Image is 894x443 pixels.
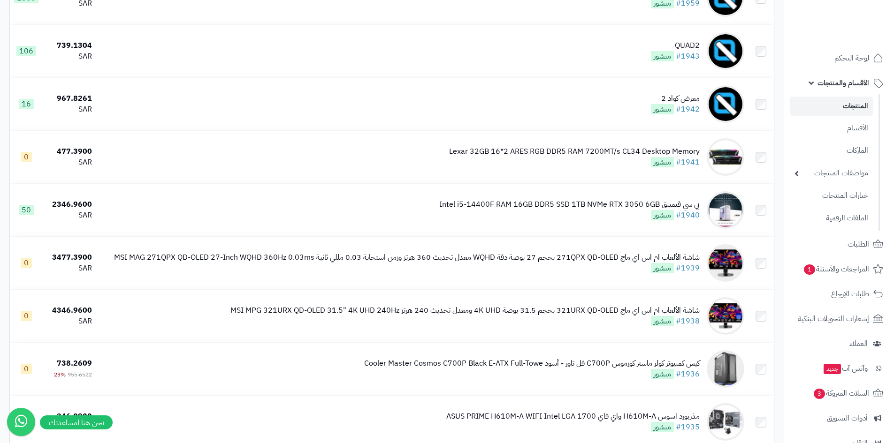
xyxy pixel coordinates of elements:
[446,411,700,422] div: مذربورد اسوس H610M-A واي فاي ASUS PRIME H610M-A WIFI Intel LGA 1700
[21,152,32,162] span: 0
[830,26,885,46] img: logo-2.png
[57,358,92,369] span: 738.2609
[798,312,869,325] span: إشعارات التحويلات البنكية
[46,316,92,327] div: SAR
[46,157,92,168] div: SAR
[651,40,700,51] div: QUAD2
[707,297,744,335] img: شاشة الألعاب ام اس اي ماج 321URX QD-OLED بحجم 31.5 بوصة 4K UHD ومعدل تحديث 240 هرتز MSI MPG 321UR...
[707,138,744,176] img: Lexar 32GB 16*2 ARES RGB DDR5 RAM 7200MT/s CL34 Desktop Memory
[449,146,700,157] div: Lexar 32GB 16*2 ARES RGB DDR5 RAM 7200MT/s CL34 Desktop Memory
[651,93,700,104] div: معرض كواد 2
[46,305,92,316] div: 4346.9600
[19,205,34,215] span: 50
[676,157,700,168] a: #1941
[803,263,869,276] span: المراجعات والأسئلة
[790,357,888,380] a: وآتس آبجديد
[46,40,92,51] div: 739.1304
[21,364,32,374] span: 0
[46,51,92,62] div: SAR
[827,412,868,425] span: أدوات التسويق
[46,263,92,274] div: SAR
[651,369,674,379] span: منشور
[230,305,700,316] div: شاشة الألعاب ام اس اي ماج 321URX QD-OLED بحجم 31.5 بوصة 4K UHD ومعدل تحديث 240 هرتز MSI MPG 321UR...
[16,46,36,56] span: 106
[46,104,92,115] div: SAR
[54,370,66,379] span: 23%
[790,47,888,69] a: لوحة التحكم
[790,332,888,355] a: العملاء
[46,93,92,104] div: 967.8261
[790,163,873,183] a: مواصفات المنتجات
[676,51,700,62] a: #1943
[21,311,32,321] span: 0
[790,186,873,206] a: خيارات المنتجات
[823,362,868,375] span: وآتس آب
[19,99,34,109] span: 16
[707,85,744,123] img: معرض كواد 2
[834,52,869,65] span: لوحة التحكم
[813,387,869,400] span: السلات المتروكة
[804,264,815,275] span: 1
[46,411,92,422] div: 346.0900
[707,350,744,388] img: كيس كمبيوتر كولر ماستر كوزموس C700P فل تاور - أسود Cooler Master Cosmos C700P Black E-ATX Full-Towe
[651,51,674,61] span: منشور
[439,199,700,210] div: بي سي قيمينق Intel i5-14400F RAM 16GB DDR5 SSD 1TB NVMe RTX 3050 6GB
[707,32,744,70] img: QUAD2
[707,244,744,282] img: شاشة الألعاب ام اس اي ماج 271QPX QD-OLED بحجم 27 بوصة دقة WQHD معدل تحديث 360 هرتز وزمن استجابة 0...
[790,233,888,255] a: الطلبات
[707,191,744,229] img: بي سي قيمينق Intel i5-14400F RAM 16GB DDR5 SSD 1TB NVMe RTX 3050 6GB
[676,421,700,433] a: #1935
[676,263,700,274] a: #1939
[790,258,888,280] a: المراجعات والأسئلة1
[46,252,92,263] div: 3477.3900
[824,364,841,374] span: جديد
[46,146,92,157] div: 477.3900
[676,210,700,221] a: #1940
[790,118,873,138] a: الأقسام
[818,76,869,90] span: الأقسام والمنتجات
[814,389,825,399] span: 3
[21,258,32,268] span: 0
[651,210,674,220] span: منشور
[68,370,92,379] span: 955.6522
[676,368,700,380] a: #1936
[651,422,674,432] span: منشور
[831,287,869,300] span: طلبات الإرجاع
[790,208,873,228] a: الملفات الرقمية
[790,382,888,405] a: السلات المتروكة3
[364,358,700,369] div: كيس كمبيوتر كولر ماستر كوزموس C700P فل تاور - أسود Cooler Master Cosmos C700P Black E-ATX Full-Towe
[849,337,868,350] span: العملاء
[676,315,700,327] a: #1938
[676,104,700,115] a: #1942
[790,407,888,429] a: أدوات التسويق
[651,263,674,273] span: منشور
[707,403,744,441] img: مذربورد اسوس H610M-A واي فاي ASUS PRIME H610M-A WIFI Intel LGA 1700
[848,238,869,251] span: الطلبات
[790,308,888,330] a: إشعارات التحويلات البنكية
[790,141,873,161] a: الماركات
[790,97,873,116] a: المنتجات
[651,157,674,167] span: منشور
[790,283,888,305] a: طلبات الإرجاع
[651,104,674,114] span: منشور
[46,210,92,221] div: SAR
[46,199,92,210] div: 2346.9600
[651,316,674,326] span: منشور
[114,252,700,263] div: شاشة الألعاب ام اس اي ماج 271QPX QD-OLED بحجم 27 بوصة دقة WQHD معدل تحديث 360 هرتز وزمن استجابة 0...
